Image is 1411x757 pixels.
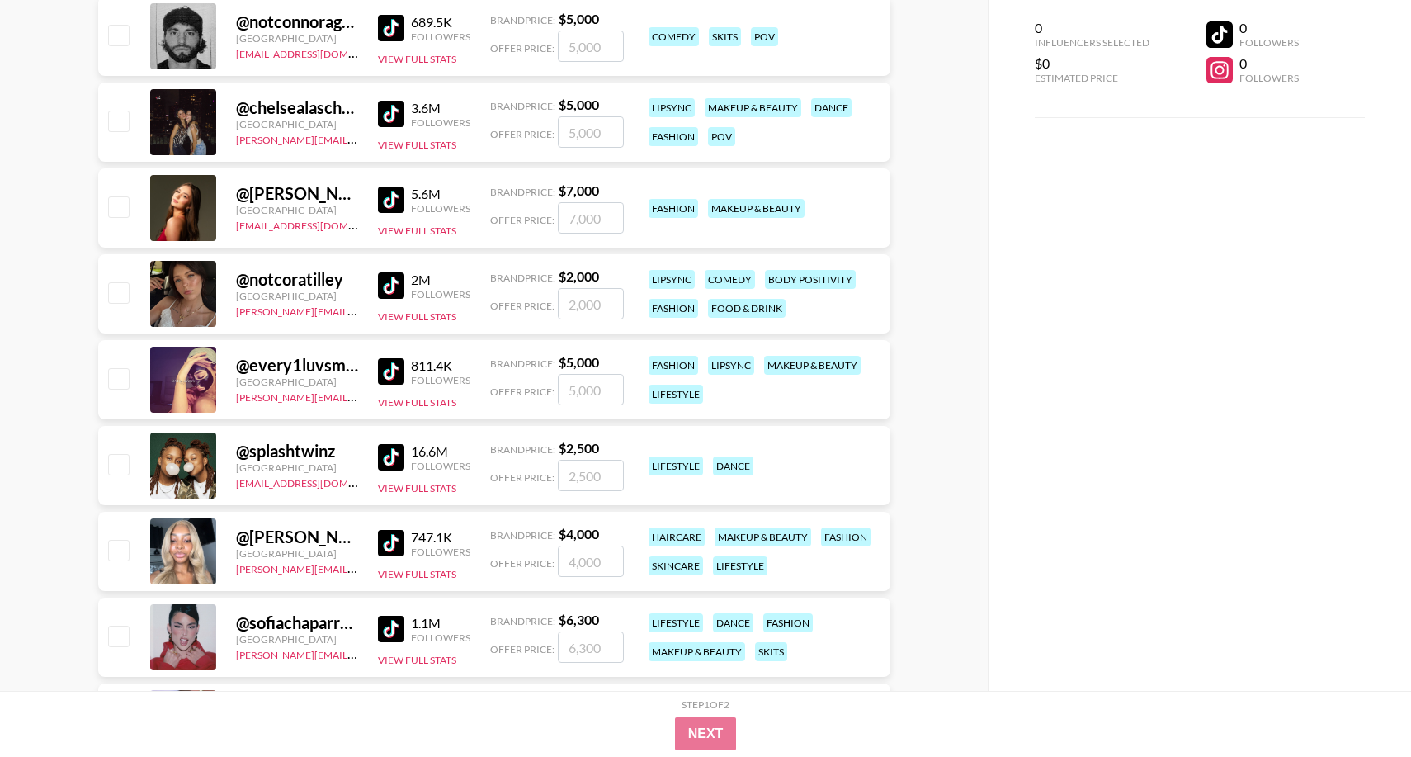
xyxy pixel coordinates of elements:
div: [GEOGRAPHIC_DATA] [236,633,358,646]
strong: $ 4,000 [559,526,599,542]
img: TikTok [378,616,404,642]
div: [GEOGRAPHIC_DATA] [236,32,358,45]
div: Followers [411,116,470,129]
div: fashion [649,127,698,146]
div: Followers [1239,36,1299,49]
div: Followers [1239,72,1299,84]
div: makeup & beauty [649,642,745,661]
div: 0 [1239,20,1299,36]
strong: $ 5,000 [559,354,599,370]
span: Brand Price: [490,186,555,198]
div: fashion [821,528,871,546]
strong: $ 6,300 [559,612,599,627]
div: fashion [763,613,813,632]
span: Offer Price: [490,128,554,140]
div: @ [PERSON_NAME] [236,183,358,204]
button: View Full Stats [378,310,456,323]
strong: $ 7,000 [559,182,599,198]
div: haircare [649,528,705,546]
div: skits [755,642,787,661]
div: pov [708,127,735,146]
strong: $ 5,000 [559,11,599,26]
div: 16.6M [411,443,470,460]
span: Offer Price: [490,42,554,54]
div: lifestyle [649,385,703,404]
div: lipsync [649,98,695,117]
div: Followers [411,632,470,644]
div: 1.1M [411,615,470,632]
div: Followers [411,288,470,300]
div: fashion [649,356,698,375]
div: comedy [649,27,699,46]
img: TikTok [378,272,404,299]
button: View Full Stats [378,225,456,237]
div: fashion [649,299,698,318]
input: 5,000 [558,31,624,62]
span: Brand Price: [490,615,555,627]
button: View Full Stats [378,139,456,151]
strong: $ 5,000 [559,97,599,112]
div: makeup & beauty [708,199,805,218]
a: [PERSON_NAME][EMAIL_ADDRESS][DOMAIN_NAME] [236,130,480,146]
div: 5.6M [411,186,470,202]
img: TikTok [378,358,404,385]
div: Followers [411,202,470,215]
div: fashion [649,199,698,218]
input: 5,000 [558,116,624,148]
span: Brand Price: [490,529,555,542]
div: @ sofiachaparrorr [236,613,358,633]
div: Followers [411,31,470,43]
div: skincare [649,556,703,575]
div: [GEOGRAPHIC_DATA] [236,290,358,302]
div: Step 1 of 2 [682,698,729,711]
a: [EMAIL_ADDRESS][DOMAIN_NAME] [236,474,402,490]
img: TikTok [378,187,404,213]
div: @ chelsealascher1 [236,97,358,118]
div: dance [713,613,753,632]
img: TikTok [378,101,404,127]
strong: $ 2,500 [559,440,599,456]
div: makeup & beauty [705,98,801,117]
div: @ every1luvsmia._ [236,355,358,376]
button: View Full Stats [378,482,456,494]
div: lipsync [649,270,695,289]
div: [GEOGRAPHIC_DATA] [236,461,358,474]
span: Brand Price: [490,100,555,112]
div: food & drink [708,299,786,318]
button: View Full Stats [378,396,456,409]
div: makeup & beauty [715,528,811,546]
button: View Full Stats [378,568,456,580]
span: Brand Price: [490,357,555,370]
strong: $ 2,000 [559,268,599,284]
span: Brand Price: [490,272,555,284]
span: Offer Price: [490,471,554,484]
img: TikTok [378,530,404,556]
div: lifestyle [649,613,703,632]
button: Next [675,717,737,750]
input: 6,300 [558,632,624,663]
button: View Full Stats [378,53,456,65]
button: View Full Stats [378,654,456,666]
div: 0 [1239,55,1299,72]
a: [EMAIL_ADDRESS][DOMAIN_NAME] [236,216,402,232]
div: dance [811,98,852,117]
div: lipsync [708,356,754,375]
div: dance [713,457,753,475]
div: Followers [411,546,470,558]
div: lifestyle [649,457,703,475]
span: Brand Price: [490,443,555,456]
div: [GEOGRAPHIC_DATA] [236,376,358,388]
input: 7,000 [558,202,624,234]
div: @ notconnoragain [236,12,358,32]
span: Offer Price: [490,643,554,655]
span: Brand Price: [490,14,555,26]
div: @ splashtwinz [236,441,358,461]
div: [GEOGRAPHIC_DATA] [236,118,358,130]
div: Influencers Selected [1035,36,1149,49]
div: @ notcoratilley [236,269,358,290]
span: Offer Price: [490,557,554,570]
input: 5,000 [558,374,624,405]
a: [PERSON_NAME][EMAIL_ADDRESS][DOMAIN_NAME] [236,302,480,318]
div: [GEOGRAPHIC_DATA] [236,547,358,560]
div: body positivity [765,270,856,289]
